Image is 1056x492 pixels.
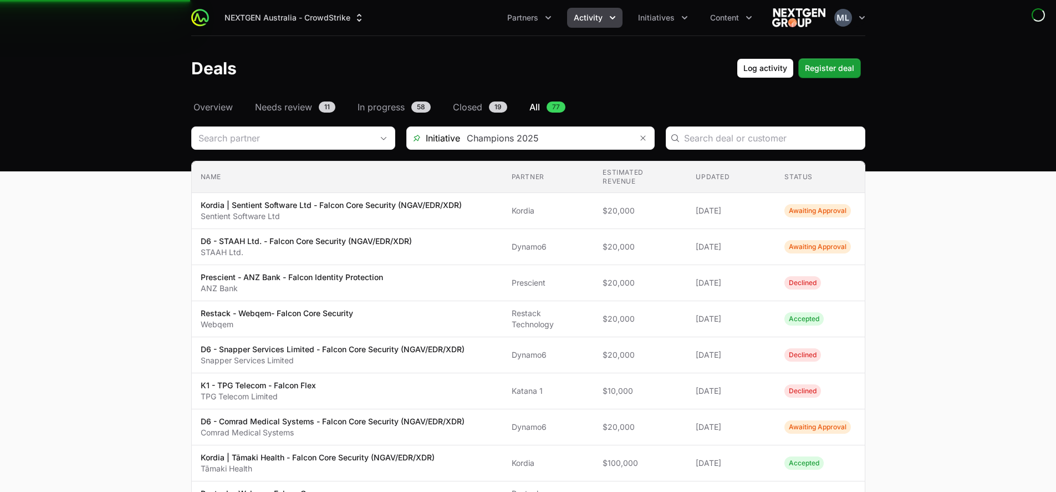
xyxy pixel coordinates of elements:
[201,427,465,438] p: Comrad Medical Systems
[201,319,353,330] p: Webqem
[201,452,435,463] p: Kordia | Tāmaki Health - Falcon Core Security (NGAV/EDR/XDR)
[201,355,465,366] p: Snapper Services Limited
[603,422,678,433] span: $20,000
[696,422,767,433] span: [DATE]
[201,283,383,294] p: ANZ Bank
[603,205,678,216] span: $20,000
[737,58,861,78] div: Primary actions
[460,127,632,149] input: Search initiatives
[501,8,558,28] div: Partners menu
[201,344,465,355] p: D6 - Snapper Services Limited - Falcon Core Security (NGAV/EDR/XDR)
[567,8,623,28] div: Activity menu
[527,100,568,114] a: All77
[201,247,412,258] p: STAAH Ltd.
[772,7,825,29] img: NEXTGEN Australia
[501,8,558,28] button: Partners
[512,386,585,397] span: Katana 1
[696,205,767,216] span: [DATE]
[192,161,503,193] th: Name
[201,236,412,247] p: D6 - STAAH Ltd. - Falcon Core Security (NGAV/EDR/XDR)
[218,8,371,28] div: Supplier switch menu
[603,386,678,397] span: $10,000
[201,416,465,427] p: D6 - Comrad Medical Systems - Falcon Core Security (NGAV/EDR/XDR)
[355,100,433,114] a: In progress58
[603,349,678,361] span: $20,000
[594,161,687,193] th: Estimated revenue
[632,127,654,149] button: Remove
[193,100,233,114] span: Overview
[319,102,335,113] span: 11
[574,12,603,23] span: Activity
[191,100,865,114] nav: Deals navigation
[512,205,585,216] span: Kordia
[512,277,585,288] span: Prescient
[507,12,538,23] span: Partners
[489,102,507,113] span: 19
[191,100,235,114] a: Overview
[373,127,395,149] div: Open
[255,100,312,114] span: Needs review
[209,8,759,28] div: Main navigation
[703,8,759,28] div: Content menu
[703,8,759,28] button: Content
[603,241,678,252] span: $20,000
[696,241,767,252] span: [DATE]
[411,102,431,113] span: 58
[696,313,767,324] span: [DATE]
[696,277,767,288] span: [DATE]
[218,8,371,28] button: NEXTGEN Australia - CrowdStrike
[253,100,338,114] a: Needs review11
[798,58,861,78] button: Register deal
[638,12,675,23] span: Initiatives
[696,386,767,397] span: [DATE]
[191,58,237,78] h1: Deals
[696,349,767,361] span: [DATE]
[201,272,383,283] p: Prescient - ANZ Bank - Falcon Identity Protection
[687,161,776,193] th: Updated
[512,422,585,433] span: Dynamo6
[407,131,460,145] span: Initiative
[776,161,864,193] th: Status
[710,12,739,23] span: Content
[503,161,594,193] th: Partner
[453,100,482,114] span: Closed
[603,458,678,469] span: $100,000
[201,308,353,319] p: Restack - Webqem- Falcon Core Security
[201,463,435,474] p: Tāmaki Health
[684,131,858,145] input: Search deal or customer
[834,9,852,27] img: Mustafa Larki
[201,200,462,211] p: Kordia | Sentient Software Ltd - Falcon Core Security (NGAV/EDR/XDR)
[547,102,565,113] span: 77
[512,349,585,361] span: Dynamo6
[512,308,585,330] span: Restack Technology
[512,241,585,252] span: Dynamo6
[631,8,695,28] button: Initiatives
[512,458,585,469] span: Kordia
[603,277,678,288] span: $20,000
[737,58,794,78] button: Log activity
[567,8,623,28] button: Activity
[603,313,678,324] span: $20,000
[743,62,787,75] span: Log activity
[358,100,405,114] span: In progress
[631,8,695,28] div: Initiatives menu
[201,211,462,222] p: Sentient Software Ltd
[529,100,540,114] span: All
[201,391,316,402] p: TPG Telecom Limited
[805,62,854,75] span: Register deal
[696,458,767,469] span: [DATE]
[191,9,209,27] img: ActivitySource
[192,127,373,149] input: Search partner
[201,380,316,391] p: K1 - TPG Telecom - Falcon Flex
[451,100,509,114] a: Closed19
